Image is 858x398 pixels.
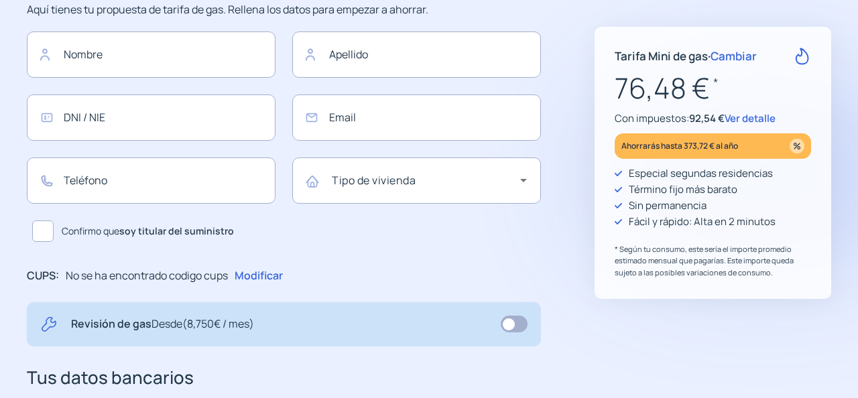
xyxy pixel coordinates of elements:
p: Tarifa Mini de gas · [615,47,757,65]
p: Con impuestos: [615,111,811,127]
p: Revisión de gas [71,316,254,333]
img: tool.svg [40,316,58,333]
p: Aquí tienes tu propuesta de tarifa de gas. Rellena los datos para empezar a ahorrar. [27,1,541,19]
img: rate-G.svg [794,48,811,65]
mat-label: Tipo de vivienda [332,173,416,188]
span: Desde (8,750€ / mes) [151,316,254,331]
span: Cambiar [711,48,757,64]
p: Fácil y rápido: Alta en 2 minutos [629,214,776,230]
p: No se ha encontrado codigo cups [66,267,228,285]
p: CUPS: [27,267,59,285]
p: Ahorrarás hasta 373,72 € al año [621,138,738,153]
h3: Tus datos bancarios [27,364,541,392]
p: * Según tu consumo, este sería el importe promedio estimado mensual que pagarías. Este importe qu... [615,243,811,279]
b: soy titular del suministro [119,224,234,237]
span: 92,54 € [689,111,725,125]
img: percentage_icon.svg [790,139,804,153]
p: Especial segundas residencias [629,165,773,182]
span: Confirmo que [62,224,234,239]
p: Sin permanencia [629,198,707,214]
span: Ver detalle [725,111,776,125]
p: Término fijo más barato [629,182,737,198]
p: 76,48 € [615,66,811,111]
p: Modificar [235,267,283,285]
